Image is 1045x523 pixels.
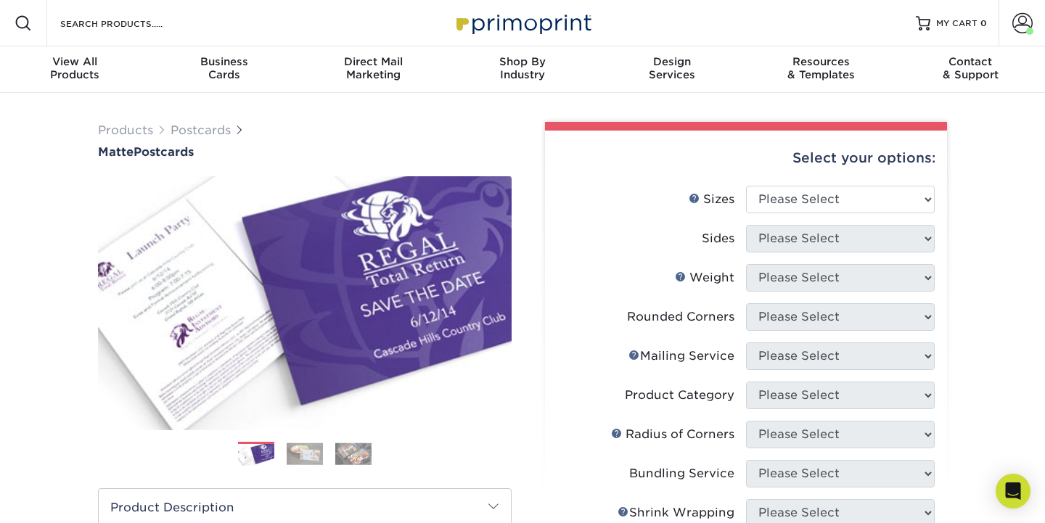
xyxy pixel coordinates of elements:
div: Cards [149,55,299,81]
span: Shop By [448,55,597,68]
div: Select your options: [557,131,935,186]
img: Matte 01 [98,160,512,446]
input: SEARCH PRODUCTS..... [59,15,200,32]
div: Bundling Service [629,465,734,482]
a: DesignServices [597,46,747,93]
div: Radius of Corners [611,426,734,443]
img: Primoprint [450,7,595,38]
a: Postcards [171,123,231,137]
img: Postcards 03 [335,442,372,465]
div: Open Intercom Messenger [996,474,1030,508]
a: MattePostcards [98,145,512,159]
a: Contact& Support [896,46,1045,93]
h1: Postcards [98,145,512,159]
div: & Templates [747,55,896,81]
div: & Support [896,55,1045,81]
div: Rounded Corners [627,308,734,326]
span: Design [597,55,747,68]
div: Services [597,55,747,81]
span: Business [149,55,299,68]
span: Contact [896,55,1045,68]
iframe: Google Customer Reviews [4,479,123,518]
span: MY CART [936,17,978,30]
img: Postcards 02 [287,442,323,465]
div: Product Category [625,387,734,404]
div: Sides [702,230,734,247]
span: Direct Mail [298,55,448,68]
a: Direct MailMarketing [298,46,448,93]
span: Matte [98,145,134,159]
div: Weight [675,269,734,287]
span: 0 [980,18,987,28]
img: Postcards 01 [238,442,274,468]
a: Resources& Templates [747,46,896,93]
a: BusinessCards [149,46,299,93]
a: Shop ByIndustry [448,46,597,93]
span: Resources [747,55,896,68]
div: Mailing Service [628,347,734,365]
div: Sizes [689,191,734,208]
div: Industry [448,55,597,81]
a: Products [98,123,153,137]
div: Shrink Wrapping [618,504,734,522]
div: Marketing [298,55,448,81]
